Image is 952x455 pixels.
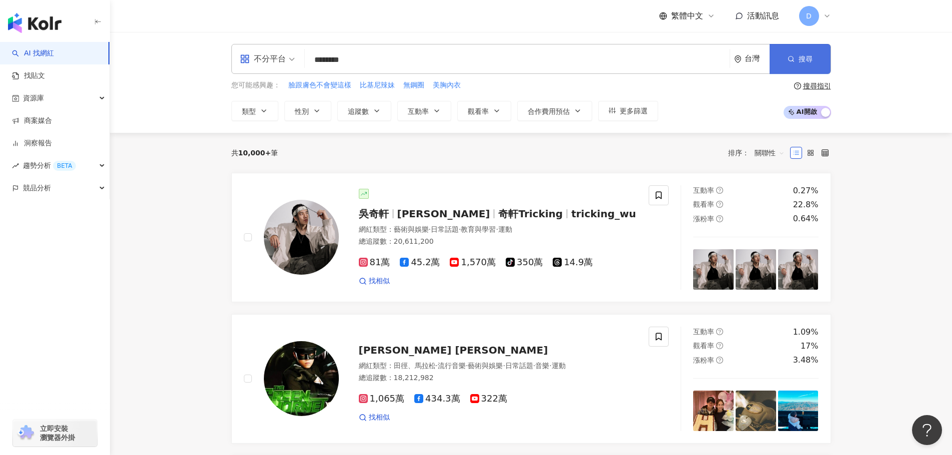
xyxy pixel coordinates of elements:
[438,362,466,370] span: 流行音樂
[348,107,369,115] span: 追蹤數
[231,314,831,444] a: KOL Avatar[PERSON_NAME] [PERSON_NAME]網紅類型：田徑、馬拉松·流行音樂·藝術與娛樂·日常話題·音樂·運動總追蹤數：18,212,9821,065萬434.3萬...
[716,215,723,222] span: question-circle
[755,145,785,161] span: 關聯性
[8,13,61,33] img: logo
[553,257,593,268] span: 14.9萬
[459,225,461,233] span: ·
[359,394,405,404] span: 1,065萬
[770,44,831,74] button: 搜尋
[506,257,543,268] span: 350萬
[288,80,351,90] span: 臉跟膚色不會變這樣
[747,11,779,20] span: 活動訊息
[693,200,714,208] span: 觀看率
[359,413,390,423] a: 找相似
[598,101,658,121] button: 更多篩選
[414,394,460,404] span: 434.3萬
[693,356,714,364] span: 漲粉率
[778,391,819,431] img: post-image
[264,200,339,275] img: KOL Avatar
[359,344,548,356] span: [PERSON_NAME] [PERSON_NAME]
[284,101,331,121] button: 性別
[498,208,563,220] span: 奇軒Tricking
[13,420,97,447] a: chrome extension立即安裝 瀏覽器外掛
[23,177,51,199] span: 競品分析
[433,80,461,90] span: 美胸內衣
[400,257,440,268] span: 45.2萬
[403,80,425,91] button: 無鋼圈
[793,327,819,338] div: 1.09%
[693,342,714,350] span: 觀看率
[693,249,734,290] img: post-image
[799,55,813,63] span: 搜尋
[571,208,636,220] span: tricking_wu
[231,149,278,157] div: 共 筆
[728,145,790,161] div: 排序：
[360,80,395,90] span: 比基尼辣妹
[53,161,76,171] div: BETA
[470,394,507,404] span: 322萬
[12,71,45,81] a: 找貼文
[403,80,424,90] span: 無鋼圈
[693,186,714,194] span: 互動率
[736,391,776,431] img: post-image
[716,328,723,335] span: question-circle
[457,101,511,121] button: 觀看率
[432,80,461,91] button: 美胸內衣
[716,201,723,208] span: question-circle
[359,257,390,268] span: 81萬
[528,107,570,115] span: 合作費用預估
[803,82,831,90] div: 搜尋指引
[734,55,742,63] span: environment
[793,185,819,196] div: 0.27%
[533,362,535,370] span: ·
[496,225,498,233] span: ·
[436,362,438,370] span: ·
[505,362,533,370] span: 日常話題
[468,362,503,370] span: 藝術與娛樂
[716,357,723,364] span: question-circle
[337,101,391,121] button: 追蹤數
[359,373,637,383] div: 總追蹤數 ： 18,212,982
[736,249,776,290] img: post-image
[231,80,280,90] span: 您可能感興趣：
[12,116,52,126] a: 商案媒合
[397,208,490,220] span: [PERSON_NAME]
[359,237,637,247] div: 總追蹤數 ： 20,611,200
[231,173,831,302] a: KOL Avatar吳奇軒[PERSON_NAME]奇軒Trickingtricking_wu網紅類型：藝術與娛樂·日常話題·教育與學習·運動總追蹤數：20,611,20081萬45.2萬1,5...
[242,107,256,115] span: 類型
[693,391,734,431] img: post-image
[716,187,723,194] span: question-circle
[40,424,75,442] span: 立即安裝 瀏覽器外掛
[468,107,489,115] span: 觀看率
[806,10,812,21] span: D
[12,138,52,148] a: 洞察報告
[620,107,648,115] span: 更多篩選
[794,82,801,89] span: question-circle
[408,107,429,115] span: 互動率
[359,225,637,235] div: 網紅類型 ：
[394,362,436,370] span: 田徑、馬拉松
[240,54,250,64] span: appstore
[231,101,278,121] button: 類型
[288,80,352,91] button: 臉跟膚色不會變這樣
[745,54,770,63] div: 台灣
[12,48,54,58] a: searchAI 找網紅
[450,257,496,268] span: 1,570萬
[23,87,44,109] span: 資源庫
[498,225,512,233] span: 運動
[16,425,35,441] img: chrome extension
[778,249,819,290] img: post-image
[801,341,819,352] div: 17%
[12,162,19,169] span: rise
[240,51,286,67] div: 不分平台
[793,213,819,224] div: 0.64%
[461,225,496,233] span: 教育與學習
[23,154,76,177] span: 趨勢分析
[359,361,637,371] div: 網紅類型 ：
[359,276,390,286] a: 找相似
[394,225,429,233] span: 藝術與娛樂
[693,215,714,223] span: 漲粉率
[264,341,339,416] img: KOL Avatar
[503,362,505,370] span: ·
[671,10,703,21] span: 繁體中文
